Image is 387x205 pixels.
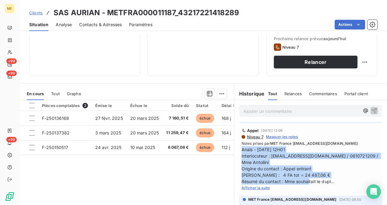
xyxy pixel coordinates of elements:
[248,197,337,202] span: MET France [EMAIL_ADDRESS][DOMAIN_NAME]
[246,134,263,139] span: Niveau 7
[247,128,259,133] span: Appel
[196,128,214,137] span: échue
[221,145,230,150] span: 112 j
[82,103,88,108] span: 3
[242,141,380,146] span: Notes prises par :
[323,36,346,41] span: aujourd’hui
[221,103,238,108] div: Délai
[309,91,337,96] span: Commentaires
[196,103,214,108] div: Statut
[221,130,231,135] span: 164 j
[339,198,361,201] span: [DATE] 09:50
[42,116,69,121] span: F-250136168
[242,146,380,185] span: Anaïs - [DATE] 12H01 Interlocuteur : [EMAIL_ADDRESS][DOMAIN_NAME] / 0610721209 / Mme Antollini Or...
[274,36,370,41] span: Prochaine relance prévue
[166,115,189,121] span: 7 160,51 €
[79,22,122,28] span: Contacts & Adresses
[29,10,43,15] span: Clients
[196,143,214,152] span: échue
[130,130,159,135] span: 20 mars 2025
[266,134,298,140] span: Masquer les notes
[67,91,81,96] span: Graphe
[242,186,270,190] span: Afficher la suite
[130,116,159,121] span: 20 mars 2025
[366,184,381,199] div: Open Intercom Messenger
[29,10,43,16] a: Clients
[42,145,68,150] span: F-250150517
[344,91,368,96] span: Portail client
[51,91,60,96] span: Tout
[221,116,231,121] span: 168 j
[42,103,88,108] div: Pièces comptables
[56,22,72,28] span: Analyse
[282,45,299,50] span: Niveau 7
[5,60,14,69] a: +99
[6,137,17,142] span: +99
[95,116,123,121] span: 27 févr. 2025
[130,103,159,108] div: Échue le
[234,90,265,97] h6: Historique
[268,91,277,96] span: Tout
[270,141,357,146] span: MET France [EMAIL_ADDRESS][DOMAIN_NAME]
[5,192,15,201] img: Logo LeanPay
[42,130,70,135] span: F-250137382
[274,56,357,68] button: Relancer
[5,72,14,82] a: +99
[166,103,189,108] div: Solde dû
[95,103,123,108] div: Émise le
[54,7,239,18] h3: SAS AURIAN - METFRA000011187_43217221418289
[196,114,214,123] span: échue
[284,91,302,96] span: Relances
[95,130,121,135] span: 3 mars 2025
[95,145,122,150] span: 24 avr. 2025
[166,130,189,136] span: 11 259,47 €
[6,71,17,76] span: +99
[6,58,17,64] span: +99
[261,129,283,132] span: [DATE] 12:06
[130,145,155,150] span: 10 mai 2025
[166,144,189,151] span: 6 067,08 €
[129,22,152,28] span: Paramètres
[5,4,15,13] div: ME
[27,91,44,96] span: En cours
[335,20,365,30] button: Actions
[29,22,48,28] span: Situation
